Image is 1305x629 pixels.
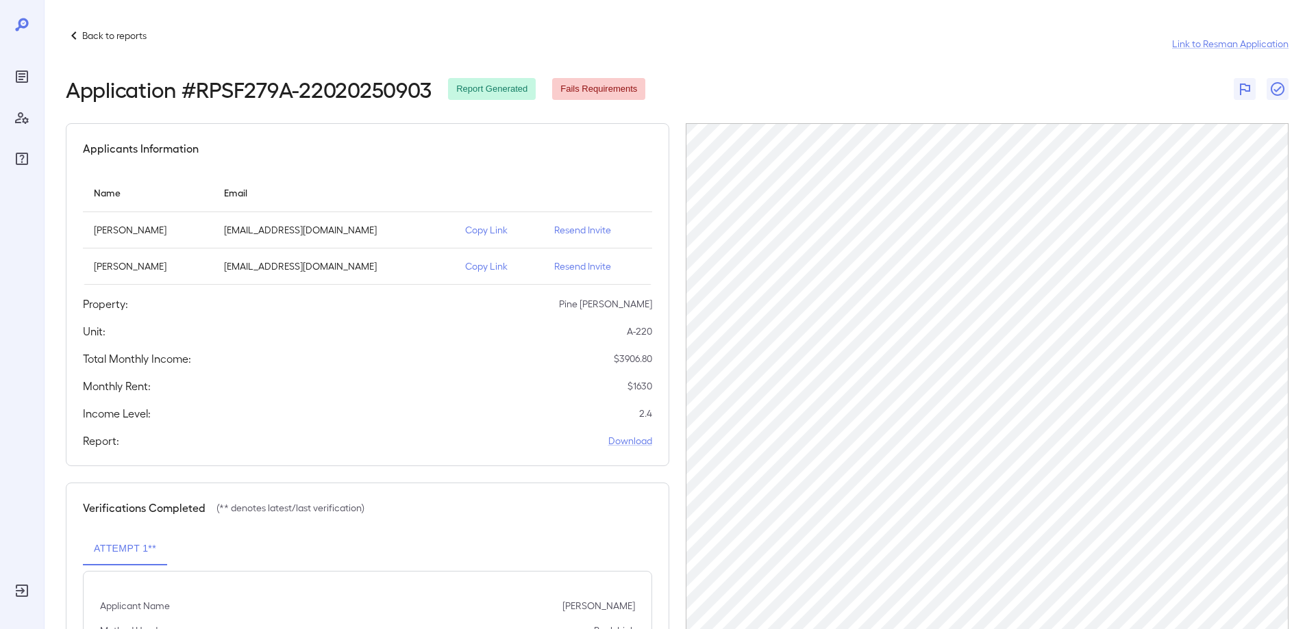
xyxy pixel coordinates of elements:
[627,324,652,338] p: A-220
[554,259,641,273] p: Resend Invite
[83,140,199,157] h5: Applicants Information
[11,66,33,88] div: Reports
[213,173,454,212] th: Email
[82,29,147,42] p: Back to reports
[11,148,33,170] div: FAQ
[627,379,652,393] p: $ 1630
[83,500,206,516] h5: Verifications Completed
[83,532,167,565] button: Attempt 1**
[83,296,128,312] h5: Property:
[614,352,652,365] p: $ 3906.80
[608,434,652,448] a: Download
[11,107,33,129] div: Manage Users
[1234,78,1256,100] button: Flag Report
[216,501,364,515] p: (** denotes latest/last verification)
[100,599,170,613] p: Applicant Name
[639,407,652,420] p: 2.4
[224,223,443,237] p: [EMAIL_ADDRESS][DOMAIN_NAME]
[554,223,641,237] p: Resend Invite
[559,297,652,311] p: Pine [PERSON_NAME]
[66,77,432,101] h2: Application # RPSF279A-22020250903
[552,83,645,96] span: Fails Requirements
[83,433,119,449] h5: Report:
[83,323,105,339] h5: Unit:
[83,378,151,394] h5: Monthly Rent:
[83,350,191,367] h5: Total Monthly Income:
[1172,37,1289,51] a: Link to Resman Application
[1267,78,1289,100] button: Close Report
[83,173,213,212] th: Name
[83,173,652,285] table: simple table
[465,259,532,273] p: Copy Link
[94,259,202,273] p: [PERSON_NAME]
[465,223,532,237] p: Copy Link
[224,259,443,273] p: [EMAIL_ADDRESS][DOMAIN_NAME]
[11,580,33,602] div: Log Out
[94,223,202,237] p: [PERSON_NAME]
[448,83,536,96] span: Report Generated
[83,405,151,422] h5: Income Level:
[562,599,635,613] p: [PERSON_NAME]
